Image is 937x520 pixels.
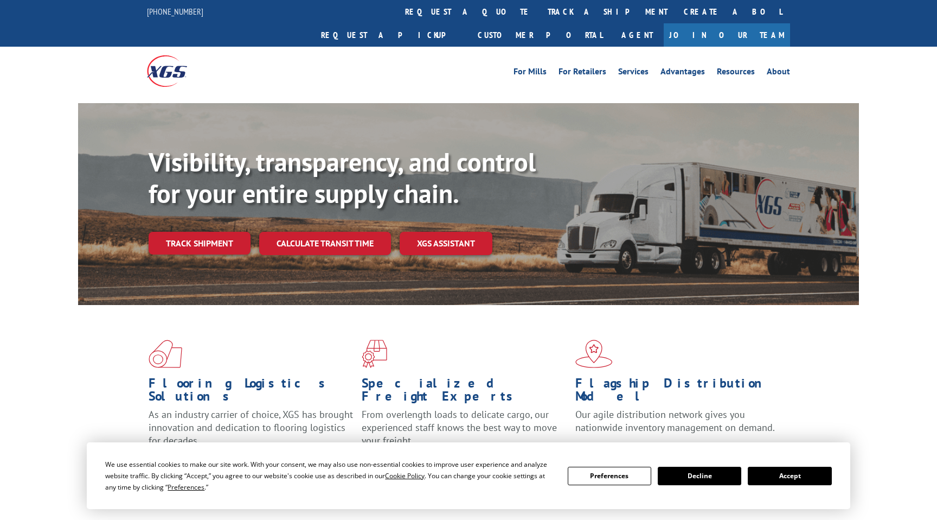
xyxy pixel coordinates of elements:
[611,23,664,47] a: Agent
[717,67,755,79] a: Resources
[362,377,567,408] h1: Specialized Freight Experts
[362,340,387,368] img: xgs-icon-focused-on-flooring-red
[87,442,850,509] div: Cookie Consent Prompt
[105,459,554,493] div: We use essential cookies to make our site work. With your consent, we may also use non-essential ...
[660,67,705,79] a: Advantages
[559,67,606,79] a: For Retailers
[618,67,649,79] a: Services
[313,23,470,47] a: Request a pickup
[767,67,790,79] a: About
[470,23,611,47] a: Customer Portal
[748,467,831,485] button: Accept
[575,377,780,408] h1: Flagship Distribution Model
[149,232,251,255] a: Track shipment
[664,23,790,47] a: Join Our Team
[575,408,775,434] span: Our agile distribution network gives you nationwide inventory management on demand.
[568,467,651,485] button: Preferences
[400,232,492,255] a: XGS ASSISTANT
[149,408,353,447] span: As an industry carrier of choice, XGS has brought innovation and dedication to flooring logistics...
[658,467,741,485] button: Decline
[385,471,425,480] span: Cookie Policy
[149,145,536,210] b: Visibility, transparency, and control for your entire supply chain.
[149,377,354,408] h1: Flooring Logistics Solutions
[362,408,567,456] p: From overlength loads to delicate cargo, our experienced staff knows the best way to move your fr...
[259,232,391,255] a: Calculate transit time
[149,340,182,368] img: xgs-icon-total-supply-chain-intelligence-red
[514,67,547,79] a: For Mills
[147,6,203,17] a: [PHONE_NUMBER]
[575,340,613,368] img: xgs-icon-flagship-distribution-model-red
[168,483,204,492] span: Preferences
